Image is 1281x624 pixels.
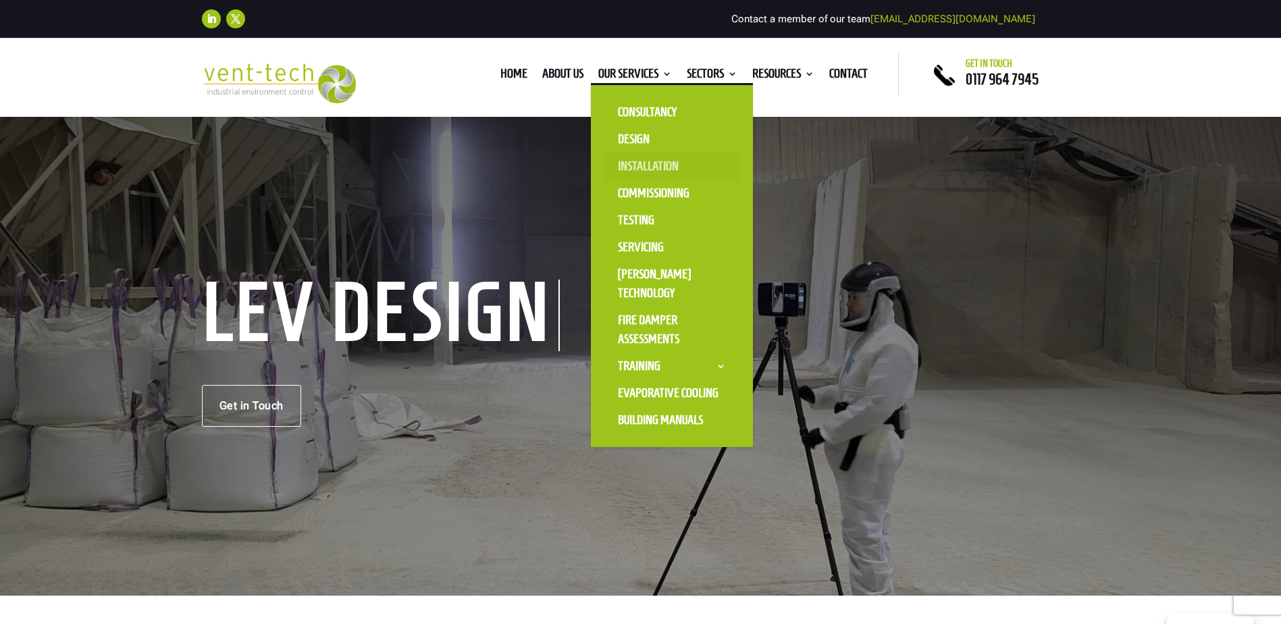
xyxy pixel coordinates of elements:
a: Our Services [598,69,672,84]
a: Follow on X [226,9,245,28]
a: Get in Touch [202,385,301,427]
a: Design [604,126,739,153]
a: Training [604,353,739,380]
img: 2023-09-27T08_35_16.549ZVENT-TECH---Clear-background [202,63,357,103]
h1: LEV Design [202,280,560,351]
a: About us [542,69,583,84]
a: [EMAIL_ADDRESS][DOMAIN_NAME] [870,13,1035,25]
a: Consultancy [604,99,739,126]
a: Home [500,69,527,84]
a: Building Manuals [604,407,739,434]
a: Resources [752,69,814,84]
a: Evaporative Cooling [604,380,739,407]
a: Follow on LinkedIn [202,9,221,28]
a: 0117 964 7945 [966,71,1039,87]
span: Get in touch [966,58,1012,69]
a: [PERSON_NAME] Technology [604,261,739,307]
a: Sectors [687,69,737,84]
a: Servicing [604,234,739,261]
a: Fire Damper Assessments [604,307,739,353]
span: Contact a member of our team [731,13,1035,25]
a: Testing [604,207,739,234]
a: Contact [829,69,868,84]
a: Commissioning [604,180,739,207]
a: Installation [604,153,739,180]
